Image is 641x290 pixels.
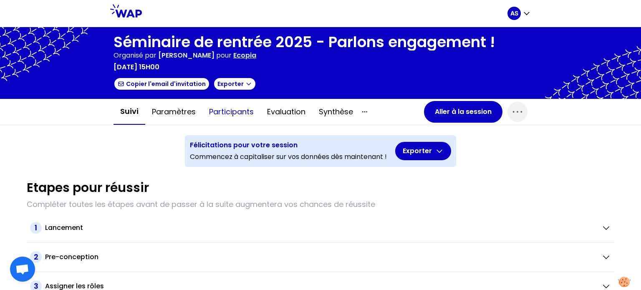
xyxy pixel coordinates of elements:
button: Paramètres [145,99,202,124]
button: Exporter [395,142,451,160]
h1: Séminaire de rentrée 2025 - Parlons engagement ! [114,34,495,50]
span: 2 [30,251,42,263]
p: pour [216,50,232,61]
button: Exporter [213,77,256,91]
button: Synthèse [312,99,360,124]
button: 2Pre-conception [30,251,611,263]
p: Compléter toutes les étapes avant de passer à la suite augmentera vos chances de réussite [27,199,614,210]
p: Ecopia [233,50,256,61]
button: Suivi [114,99,145,125]
button: Evaluation [260,99,312,124]
p: Commencez à capitaliser sur vos données dès maintenant ! [190,152,387,162]
p: Organisé par [114,50,156,61]
h3: Félicitations pour votre session [190,140,387,150]
h2: Lancement [45,223,83,233]
span: [PERSON_NAME] [158,50,215,60]
button: AS [507,7,531,20]
p: [DATE] 15h00 [114,62,159,72]
button: Aller à la session [424,101,502,123]
button: Participants [202,99,260,124]
p: AS [510,9,518,18]
button: Copier l'email d'invitation [114,77,210,91]
button: 1Lancement [30,222,611,234]
h2: Pre-conception [45,252,98,262]
div: Ouvrir le chat [10,257,35,282]
span: 1 [30,222,42,234]
h1: Etapes pour réussir [27,180,149,195]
